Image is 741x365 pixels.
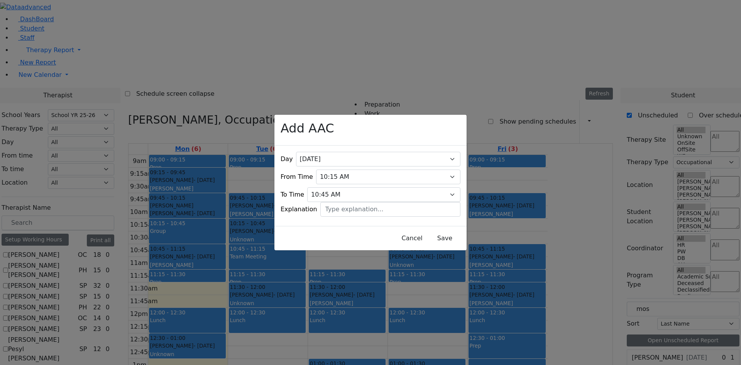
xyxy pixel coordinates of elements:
input: Type explanation... [320,202,460,217]
button: Save [428,231,462,246]
h2: Add AAC [281,121,334,136]
label: Day [281,154,293,164]
label: From Time [281,172,313,182]
button: Close [397,231,428,246]
label: To Time [281,190,304,199]
label: Explanation [281,205,317,214]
